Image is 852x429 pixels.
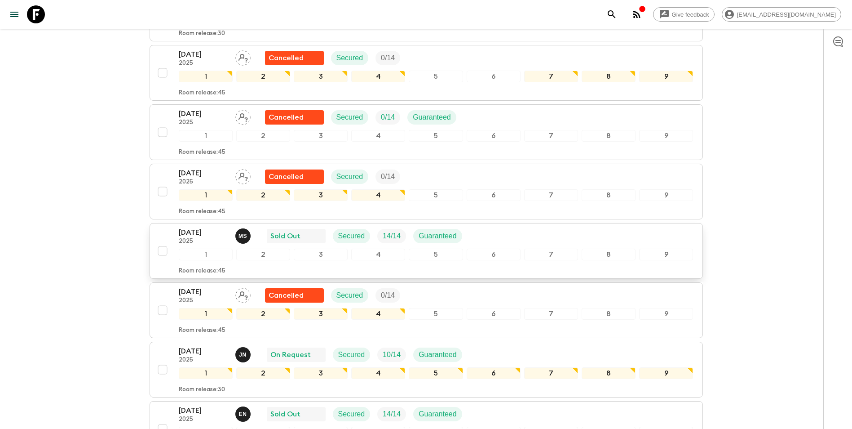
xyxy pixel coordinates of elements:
[381,53,395,63] p: 0 / 14
[381,112,395,123] p: 0 / 14
[179,30,225,37] p: Room release: 30
[351,308,405,320] div: 4
[333,229,371,243] div: Secured
[239,411,247,418] p: E N
[409,71,463,82] div: 5
[409,249,463,260] div: 5
[381,171,395,182] p: 0 / 14
[639,71,693,82] div: 9
[150,104,703,160] button: [DATE]2025Assign pack leaderFlash Pack cancellationSecuredTrip FillGuaranteed123456789Room releas...
[269,53,304,63] p: Cancelled
[179,327,225,334] p: Room release: 45
[524,130,578,142] div: 7
[179,168,228,179] p: [DATE]
[270,231,300,241] p: Sold Out
[179,367,233,379] div: 1
[351,130,405,142] div: 4
[409,308,463,320] div: 5
[265,110,324,125] div: Flash Pack cancellation
[582,189,636,201] div: 8
[179,60,228,67] p: 2025
[524,189,578,201] div: 7
[235,172,251,179] span: Assign pack leader
[179,416,228,423] p: 2025
[331,170,369,184] div: Secured
[653,7,715,22] a: Give feedback
[236,130,290,142] div: 2
[269,171,304,182] p: Cancelled
[179,346,228,357] p: [DATE]
[467,71,521,82] div: 6
[179,227,228,238] p: [DATE]
[270,409,300,420] p: Sold Out
[294,249,348,260] div: 3
[351,249,405,260] div: 4
[333,348,371,362] div: Secured
[235,112,251,120] span: Assign pack leader
[467,130,521,142] div: 6
[331,51,369,65] div: Secured
[235,407,252,422] button: EN
[603,5,621,23] button: search adventures
[179,108,228,119] p: [DATE]
[236,249,290,260] div: 2
[375,170,400,184] div: Trip Fill
[235,290,251,298] span: Assign pack leader
[338,231,365,241] p: Secured
[235,231,252,238] span: Magda Sotiriadis
[270,349,311,360] p: On Request
[179,249,233,260] div: 1
[294,130,348,142] div: 3
[236,71,290,82] div: 2
[351,367,405,379] div: 4
[336,112,363,123] p: Secured
[179,405,228,416] p: [DATE]
[732,11,841,18] span: [EMAIL_ADDRESS][DOMAIN_NAME]
[639,130,693,142] div: 9
[269,112,304,123] p: Cancelled
[639,367,693,379] div: 9
[235,350,252,357] span: Janita Nurmi
[179,386,225,393] p: Room release: 30
[409,367,463,379] div: 5
[238,232,247,240] p: M S
[419,409,457,420] p: Guaranteed
[582,249,636,260] div: 8
[524,249,578,260] div: 7
[375,110,400,125] div: Trip Fill
[294,71,348,82] div: 3
[236,367,290,379] div: 2
[179,179,228,186] p: 2025
[331,288,369,303] div: Secured
[377,229,406,243] div: Trip Fill
[5,5,23,23] button: menu
[179,89,225,97] p: Room release: 45
[375,51,400,65] div: Trip Fill
[351,189,405,201] div: 4
[409,189,463,201] div: 5
[722,7,841,22] div: [EMAIL_ADDRESS][DOMAIN_NAME]
[235,409,252,416] span: Estel Nikolaidi
[667,11,714,18] span: Give feedback
[413,112,451,123] p: Guaranteed
[331,110,369,125] div: Secured
[294,308,348,320] div: 3
[179,308,233,320] div: 1
[375,288,400,303] div: Trip Fill
[150,45,703,101] button: [DATE]2025Assign pack leaderFlash Pack cancellationSecuredTrip Fill123456789Room release:45
[419,349,457,360] p: Guaranteed
[383,409,401,420] p: 14 / 14
[377,348,406,362] div: Trip Fill
[150,164,703,219] button: [DATE]2025Assign pack leaderFlash Pack cancellationSecuredTrip Fill123456789Room release:45
[150,223,703,279] button: [DATE]2025Magda SotiriadisSold OutSecuredTrip FillGuaranteed123456789Room release:45
[179,286,228,297] p: [DATE]
[582,71,636,82] div: 8
[582,367,636,379] div: 8
[294,189,348,201] div: 3
[524,308,578,320] div: 7
[338,349,365,360] p: Secured
[150,282,703,338] button: [DATE]2025Assign pack leaderFlash Pack cancellationSecuredTrip Fill123456789Room release:45
[381,290,395,301] p: 0 / 14
[383,231,401,241] p: 14 / 14
[150,342,703,398] button: [DATE]2025Janita NurmiOn RequestSecuredTrip FillGuaranteed123456789Room release:30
